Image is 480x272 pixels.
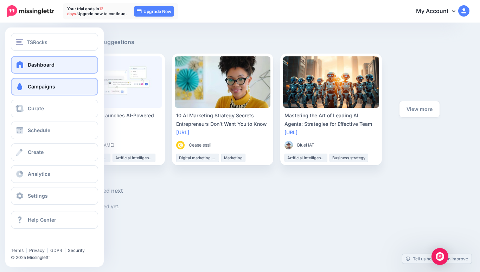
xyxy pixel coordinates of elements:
h5: Curated Post Suggestions [63,38,457,47]
iframe: Twitter Follow Button [11,237,65,245]
span: Campaigns [28,84,55,89]
a: View more [399,101,440,117]
a: Dashboard [11,56,98,74]
span: Schedule [28,127,50,133]
a: Settings [11,187,98,205]
a: [URL] [176,129,189,135]
a: [URL] [284,129,297,135]
li: Digital marketing strategy [176,154,219,162]
a: Privacy [29,248,45,253]
a: Upgrade Now [134,6,174,17]
a: GDPR [50,248,62,253]
span: Settings [28,193,48,199]
button: TSRocks [11,33,98,51]
a: Analytics [11,165,98,183]
h5: Due to be posted next [63,186,457,195]
img: MQSJWLHJCKXV2AQVWKGQBXABK9I9LYSZ_thumb.gif [176,141,185,149]
a: Help Center [11,211,98,229]
a: My Account [409,3,469,20]
img: menu.png [16,39,23,45]
span: Analytics [28,171,50,177]
span: Help Center [28,217,56,223]
span: TSRocks [27,38,47,46]
li: Artificial intelligence [113,154,155,162]
a: Curate [11,100,98,117]
li: © 2025 Missinglettr [11,254,103,261]
p: Your trial ends in Upgrade now to continue. [67,6,127,16]
span: BlueHAT [297,142,314,149]
span: | [64,248,66,253]
li: Artificial intelligence [284,154,327,162]
a: Campaigns [11,78,98,95]
img: Missinglettr [7,5,54,17]
li: Marketing [221,154,245,162]
div: 10 AI Marketing Strategy Secrets Entrepreneurs Don’t Want You to Know [176,111,269,128]
span: | [47,248,48,253]
a: Create [11,143,98,161]
span: Create [28,149,44,155]
a: Schedule [11,122,98,139]
span: | [26,248,27,253]
div: Mastering the Art of Leading AI Agents: Strategies for Effective Team [284,111,378,128]
span: 12 days. [67,6,103,16]
a: Security [68,248,85,253]
span: Dashboard [28,62,55,68]
li: Business strategy [329,154,368,162]
a: Tell us how we can improve [402,254,472,264]
a: Terms [11,248,24,253]
span: Curate [28,105,44,111]
div: Open Intercom Messenger [431,248,448,265]
img: E51S7PW86W5ZNQV52ND4VMF1WNU0WWOU_thumb.png [284,141,293,149]
p: No posts scheduled yet. [63,202,457,210]
div: ContentStudio Launches AI-Powered Social Inbox [68,111,161,128]
span: Ceaselessli [189,142,211,149]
